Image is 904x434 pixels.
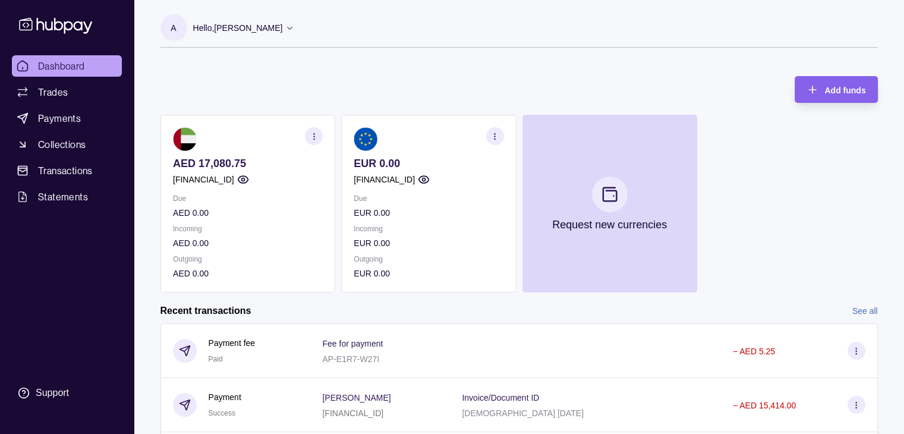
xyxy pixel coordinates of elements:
img: ae [173,127,197,151]
img: eu [354,127,377,151]
p: Outgoing [354,253,503,266]
p: EUR 0.00 [354,206,503,219]
p: Incoming [173,222,323,235]
p: [PERSON_NAME] [322,393,390,402]
p: [FINANCIAL_ID] [354,173,415,186]
p: Request new currencies [552,218,667,231]
p: Due [354,192,503,205]
p: EUR 0.00 [354,157,503,170]
a: See all [852,304,878,317]
p: A [171,21,176,34]
span: Payments [38,111,81,125]
p: [DEMOGRAPHIC_DATA] [DATE] [462,408,584,418]
a: Collections [12,134,122,155]
p: AED 0.00 [173,267,323,280]
span: Dashboard [38,59,85,73]
span: Transactions [38,163,93,178]
a: Dashboard [12,55,122,77]
p: [FINANCIAL_ID] [322,408,383,418]
span: Add funds [824,86,865,95]
p: [FINANCIAL_ID] [173,173,234,186]
p: AED 17,080.75 [173,157,323,170]
span: Trades [38,85,68,99]
p: Invoice/Document ID [462,393,539,402]
p: Hello, [PERSON_NAME] [193,21,283,34]
p: Payment [209,391,241,404]
span: Statements [38,190,88,204]
div: Support [36,386,69,400]
span: Success [209,409,235,417]
p: EUR 0.00 [354,237,503,250]
button: Request new currencies [522,115,697,293]
h2: Recent transactions [160,304,251,317]
p: − AED 5.25 [733,347,775,356]
p: Due [173,192,323,205]
p: AP-E1R7-W27I [322,354,379,364]
p: Fee for payment [322,339,383,348]
span: Collections [38,137,86,152]
a: Payments [12,108,122,129]
span: Paid [209,355,223,363]
p: Payment fee [209,336,256,350]
p: AED 0.00 [173,237,323,250]
a: Support [12,380,122,405]
p: AED 0.00 [173,206,323,219]
p: Incoming [354,222,503,235]
button: Add funds [795,76,877,103]
a: Trades [12,81,122,103]
p: Outgoing [173,253,323,266]
p: EUR 0.00 [354,267,503,280]
a: Statements [12,186,122,207]
p: − AED 15,414.00 [733,401,796,410]
a: Transactions [12,160,122,181]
